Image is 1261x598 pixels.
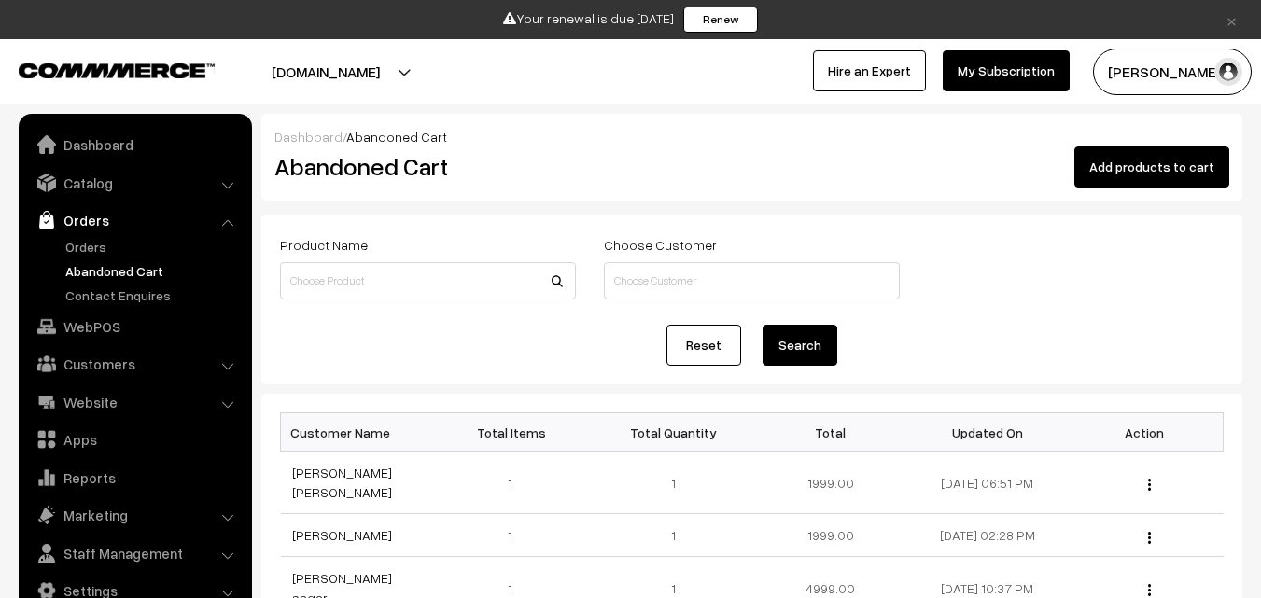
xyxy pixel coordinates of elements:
[763,325,837,366] button: Search
[274,152,574,181] h2: Abandoned Cart
[23,385,245,419] a: Website
[604,262,900,299] input: Choose Customer
[346,129,447,145] span: Abandoned Cart
[683,7,758,33] a: Renew
[274,127,1229,146] div: /
[7,7,1254,33] div: Your renewal is due [DATE]
[61,261,245,281] a: Abandoned Cart
[438,413,595,452] th: Total Items
[274,129,343,145] a: Dashboard
[813,50,926,91] a: Hire an Expert
[1148,479,1151,491] img: Menu
[23,461,245,494] a: Reports
[23,423,245,456] a: Apps
[1148,584,1151,596] img: Menu
[23,347,245,381] a: Customers
[206,49,445,95] button: [DOMAIN_NAME]
[666,325,741,366] a: Reset
[23,203,245,237] a: Orders
[1214,58,1242,86] img: user
[280,262,576,299] input: Choose Product
[751,514,908,557] td: 1999.00
[909,413,1066,452] th: Updated On
[292,527,392,543] a: [PERSON_NAME]
[595,413,751,452] th: Total Quantity
[23,128,245,161] a: Dashboard
[19,58,182,80] a: COMMMERCE
[1093,49,1252,95] button: [PERSON_NAME]
[909,514,1066,557] td: [DATE] 02:28 PM
[1219,8,1244,31] a: ×
[23,310,245,343] a: WebPOS
[604,235,717,255] label: Choose Customer
[438,452,595,514] td: 1
[595,452,751,514] td: 1
[909,452,1066,514] td: [DATE] 06:51 PM
[943,50,1070,91] a: My Subscription
[23,536,245,570] a: Staff Management
[1148,532,1151,544] img: Menu
[23,166,245,200] a: Catalog
[281,413,438,452] th: Customer Name
[595,514,751,557] td: 1
[19,63,215,77] img: COMMMERCE
[438,514,595,557] td: 1
[292,465,392,500] a: [PERSON_NAME] [PERSON_NAME]
[1066,413,1223,452] th: Action
[61,285,245,305] a: Contact Enquires
[1074,146,1229,188] button: Add products to cart
[751,413,908,452] th: Total
[61,237,245,257] a: Orders
[280,235,368,255] label: Product Name
[751,452,908,514] td: 1999.00
[23,498,245,532] a: Marketing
